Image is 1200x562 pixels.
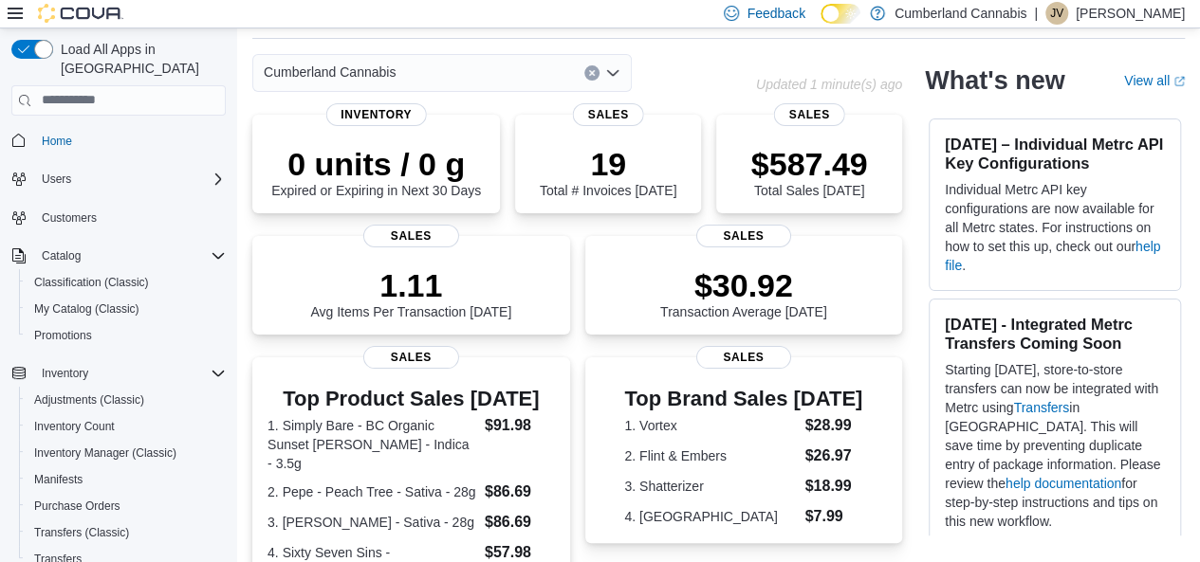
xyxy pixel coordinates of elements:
[19,519,233,546] button: Transfers (Classic)
[624,388,862,410] h3: Top Brand Sales [DATE]
[27,495,128,517] a: Purchase Orders
[4,243,233,269] button: Catalog
[696,346,791,369] span: Sales
[34,328,92,343] span: Promotions
[34,168,79,190] button: Users
[19,413,233,440] button: Inventory Count
[821,24,822,25] span: Dark Mode
[821,4,860,24] input: Dark Mode
[4,127,233,154] button: Home
[42,172,71,187] span: Users
[34,129,226,153] span: Home
[53,40,226,78] span: Load All Apps in [GEOGRAPHIC_DATA]
[34,168,226,190] span: Users
[34,207,104,229] a: Customers
[38,4,123,23] img: Cova
[804,444,862,467] dd: $26.97
[27,298,147,320] a: My Catalog (Classic)
[34,362,226,385] span: Inventory
[268,513,477,532] dt: 3. [PERSON_NAME] - Sativa - 28g
[756,77,902,92] p: Updated 1 minute(s) ago
[34,245,226,267] span: Catalog
[27,521,226,544] span: Transfers (Classic)
[268,482,477,501] dt: 2. Pepe - Peach Tree - Sativa - 28g
[1124,73,1185,88] a: View allExternal link
[804,505,862,528] dd: $7.99
[27,324,226,347] span: Promotions
[1050,2,1063,25] span: JV
[27,415,226,438] span: Inventory Count
[42,210,97,226] span: Customers
[804,475,862,498] dd: $18.99
[1173,76,1185,87] svg: External link
[945,360,1165,531] p: Starting [DATE], store-to-store transfers can now be integrated with Metrc using in [GEOGRAPHIC_D...
[19,322,233,349] button: Promotions
[945,135,1165,172] h3: [DATE] – Individual Metrc API Key Configurations
[264,61,396,83] span: Cumberland Cannabis
[310,266,511,304] p: 1.11
[605,65,620,81] button: Open list of options
[804,414,862,437] dd: $28.99
[34,130,80,153] a: Home
[27,324,100,347] a: Promotions
[34,206,226,229] span: Customers
[363,225,458,247] span: Sales
[624,507,797,526] dt: 4. [GEOGRAPHIC_DATA]
[19,269,233,296] button: Classification (Classic)
[34,499,120,514] span: Purchase Orders
[27,495,226,517] span: Purchase Orders
[945,315,1165,353] h3: [DATE] - Integrated Metrc Transfers Coming Soon
[485,414,555,437] dd: $91.98
[34,472,83,487] span: Manifests
[27,389,226,411] span: Adjustments (Classic)
[540,145,676,183] p: 19
[751,145,868,183] p: $587.49
[540,145,676,198] div: Total # Invoices [DATE]
[573,103,644,126] span: Sales
[19,466,233,493] button: Manifests
[895,2,1026,25] p: Cumberland Cannabis
[945,239,1160,273] a: help file
[27,271,157,294] a: Classification (Classic)
[34,362,96,385] button: Inventory
[34,392,144,408] span: Adjustments (Classic)
[4,204,233,231] button: Customers
[34,245,88,267] button: Catalog
[27,442,226,464] span: Inventory Manager (Classic)
[660,266,827,304] p: $30.92
[42,134,72,149] span: Home
[19,493,233,519] button: Purchase Orders
[1034,2,1038,25] p: |
[624,416,797,435] dt: 1. Vortex
[42,248,81,263] span: Catalog
[42,366,88,381] span: Inventory
[34,301,139,317] span: My Catalog (Classic)
[485,511,555,534] dd: $86.69
[4,166,233,192] button: Users
[27,468,226,491] span: Manifests
[27,468,90,491] a: Manifests
[271,145,481,198] div: Expired or Expiring in Next 30 Days
[624,446,797,465] dt: 2. Flint & Embers
[34,419,115,434] span: Inventory Count
[584,65,600,81] button: Clear input
[271,145,481,183] p: 0 units / 0 g
[268,388,555,410] h3: Top Product Sales [DATE]
[325,103,427,126] span: Inventory
[310,266,511,319] div: Avg Items Per Transaction [DATE]
[1076,2,1185,25] p: [PERSON_NAME]
[624,477,797,496] dt: 3. Shatterizer
[27,442,184,464] a: Inventory Manager (Classic)
[19,440,233,466] button: Inventory Manager (Classic)
[268,416,477,473] dt: 1. Simply Bare - BC Organic Sunset [PERSON_NAME] - Indica - 3.5g
[4,360,233,387] button: Inventory
[27,389,152,411] a: Adjustments (Classic)
[1006,476,1121,491] a: help documentation
[27,298,226,320] span: My Catalog (Classic)
[19,296,233,322] button: My Catalog (Classic)
[751,145,868,198] div: Total Sales [DATE]
[925,65,1064,96] h2: What's new
[945,180,1165,275] p: Individual Metrc API key configurations are now available for all Metrc states. For instructions ...
[747,4,804,23] span: Feedback
[1045,2,1068,25] div: Justin Valvasori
